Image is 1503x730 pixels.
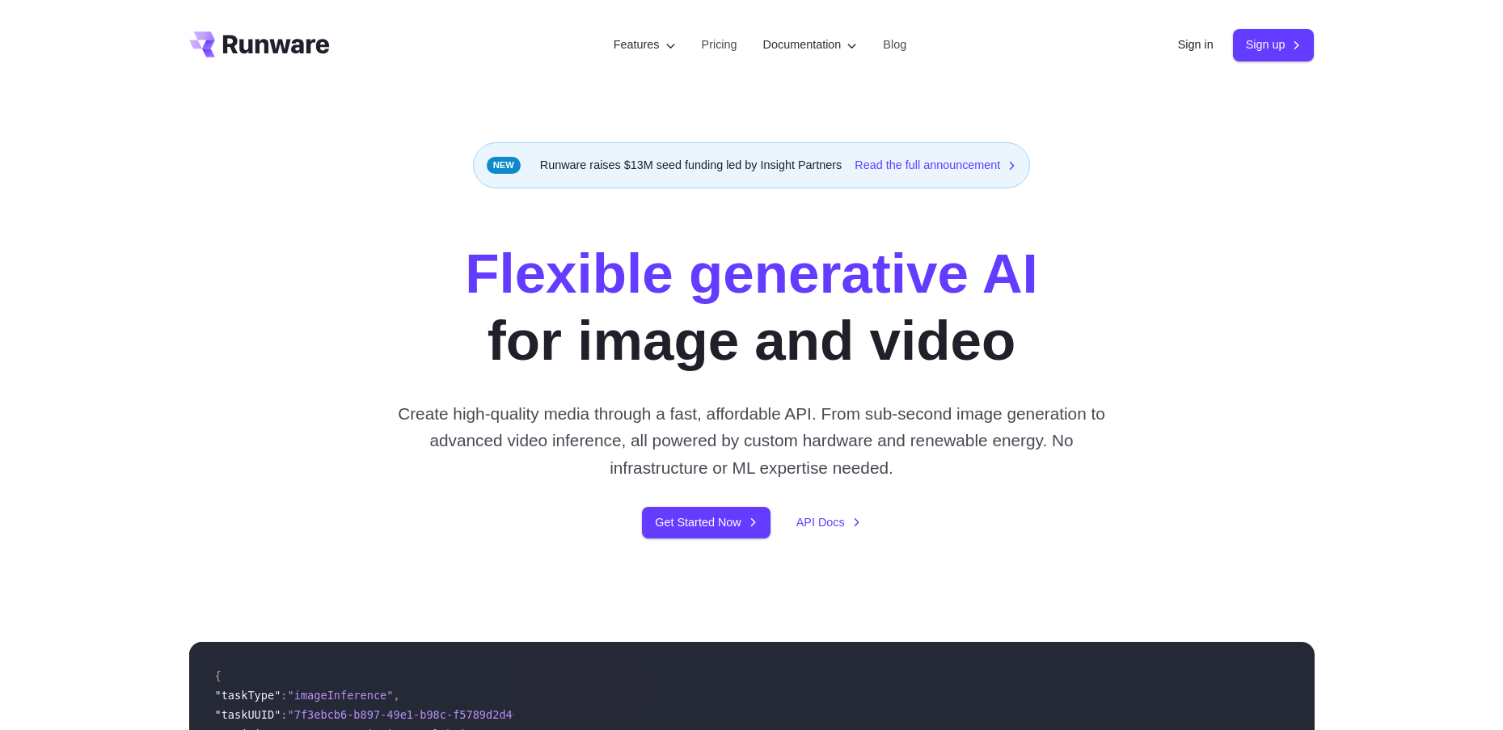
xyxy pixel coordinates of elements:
a: Read the full announcement [855,156,1016,175]
a: Pricing [702,36,737,54]
label: Documentation [763,36,858,54]
a: Get Started Now [642,507,770,538]
a: API Docs [796,513,861,532]
a: Go to / [189,32,330,57]
span: : [281,689,287,702]
span: , [393,689,399,702]
span: "taskType" [215,689,281,702]
p: Create high-quality media through a fast, affordable API. From sub-second image generation to adv... [391,400,1112,481]
a: Blog [883,36,906,54]
h1: for image and video [465,240,1038,374]
div: Runware raises $13M seed funding led by Insight Partners [473,142,1031,188]
strong: Flexible generative AI [465,242,1038,305]
a: Sign in [1178,36,1214,54]
span: { [215,669,222,682]
span: "taskUUID" [215,708,281,721]
label: Features [614,36,676,54]
span: : [281,708,287,721]
a: Sign up [1233,29,1315,61]
span: "7f3ebcb6-b897-49e1-b98c-f5789d2d40d7" [288,708,539,721]
span: "imageInference" [288,689,394,702]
